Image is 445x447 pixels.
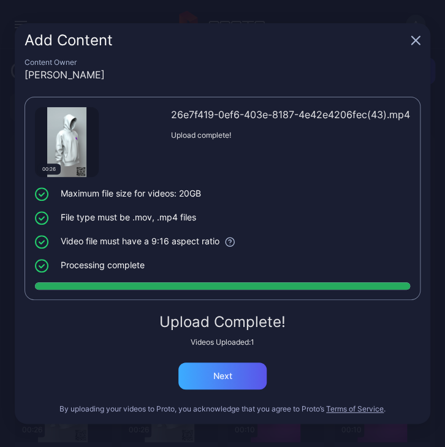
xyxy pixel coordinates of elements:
[171,107,410,122] div: 26e7f419-0ef6-403e-8187-4e42e4206fec(43).mp4
[25,337,420,347] div: Videos Uploaded: 1
[25,315,420,329] div: Upload Complete!
[37,163,61,175] div: 00:26
[25,33,406,48] div: Add Content
[25,404,420,414] div: By uploading your videos to Proto, you acknowledge that you agree to Proto’s .
[35,235,410,249] li: Video file must have a 9:16 aspect ratio
[25,67,420,82] div: [PERSON_NAME]
[35,211,410,225] li: File type must be .mov, .mp4 files
[35,187,410,201] li: Maximum file size for videos: 20GB
[178,362,267,389] button: Next
[326,404,384,414] button: Terms of Service
[35,258,410,272] li: Processing complete
[25,58,420,67] div: Content Owner
[171,128,410,143] div: Upload complete!
[213,371,232,381] div: Next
